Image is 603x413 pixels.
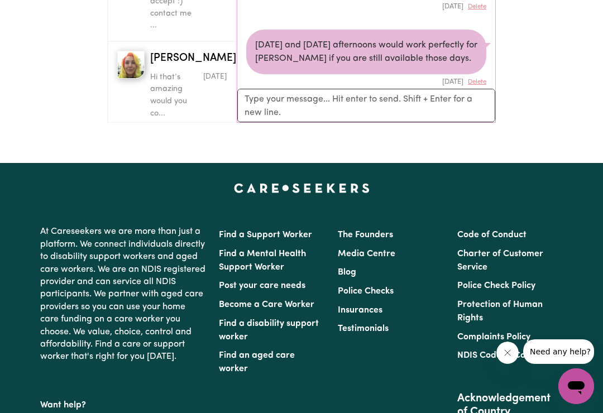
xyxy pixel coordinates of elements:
[338,306,382,315] a: Insurances
[338,249,395,258] a: Media Centre
[234,183,370,192] a: Careseekers home page
[219,249,306,272] a: Find a Mental Health Support Worker
[338,324,389,333] a: Testimonials
[108,41,236,129] button: Antonia P[PERSON_NAME]Delete conversationHi that’s amazing would you co...Message sent on August ...
[117,51,145,79] img: Antonia P
[338,268,356,277] a: Blog
[457,281,535,290] a: Police Check Policy
[246,74,486,87] div: [DATE]
[523,339,594,364] iframe: Message from company
[219,300,314,309] a: Become a Care Worker
[468,78,486,87] button: Delete
[457,230,527,239] a: Code of Conduct
[40,221,205,367] p: At Careseekers we are more than just a platform. We connect individuals directly to disability su...
[338,287,394,296] a: Police Checks
[150,71,202,119] p: Hi that’s amazing would you co...
[219,319,319,342] a: Find a disability support worker
[457,351,549,360] a: NDIS Code of Conduct
[338,230,393,239] a: The Founders
[558,368,594,404] iframe: Button to launch messaging window
[468,2,486,12] button: Delete
[496,342,519,364] iframe: Close message
[457,300,543,323] a: Protection of Human Rights
[457,249,543,272] a: Charter of Customer Service
[246,30,486,74] div: [DATE] and [DATE] afternoons would work perfectly for [PERSON_NAME] if you are still available th...
[40,395,205,411] p: Want help?
[219,281,305,290] a: Post your care needs
[219,351,295,373] a: Find an aged care worker
[219,230,312,239] a: Find a Support Worker
[150,51,236,67] span: [PERSON_NAME]
[203,73,227,80] span: Message sent on August 4, 2025
[457,333,530,342] a: Complaints Policy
